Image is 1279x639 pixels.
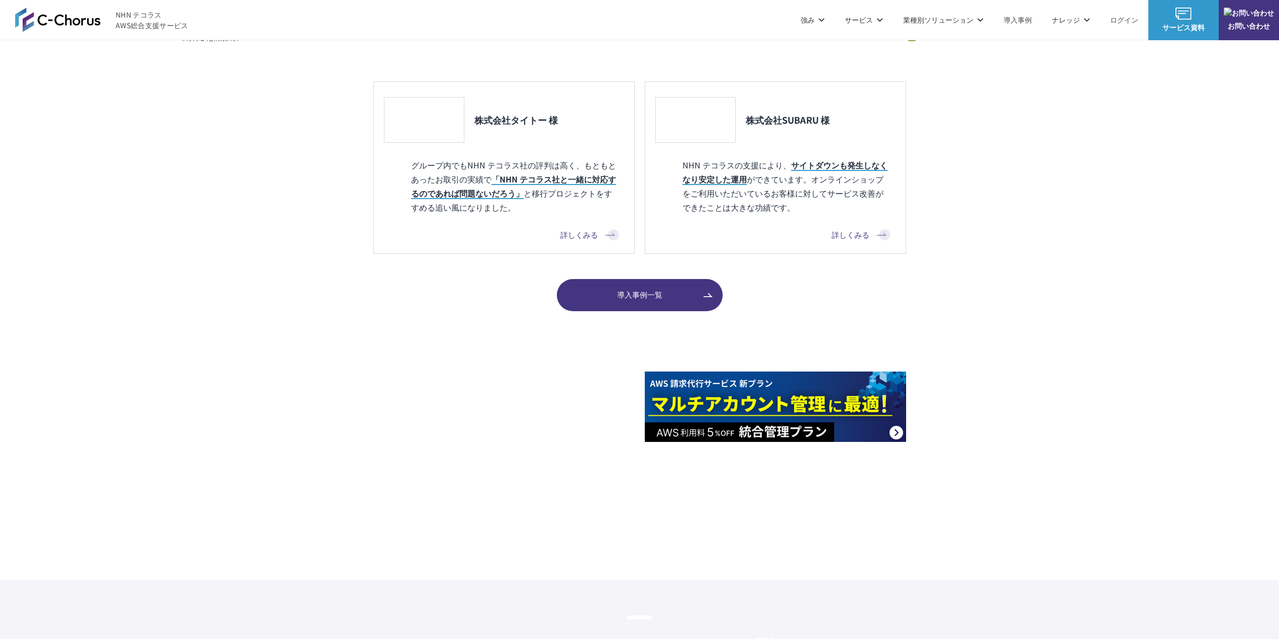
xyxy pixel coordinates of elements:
[845,15,883,25] p: サービス
[1052,15,1090,25] p: ナレッジ
[373,449,635,520] img: 脱VMwareに対応 コスト増加への対策としてAWSネイティブ構成への移行を支援します
[746,114,830,126] h3: 株式会社SUBARU 様
[645,372,906,442] img: AWS請求代行サービス 統合管理プラン
[1219,21,1279,31] span: お問い合わせ
[384,158,619,214] p: グループ内でもNHN テコラス社の評判は高く、もともとあったお取引の実績で と移行プロジェクトをすすめる追い風になりました。
[661,103,730,137] img: 株式会社SUBARU
[1148,22,1219,33] span: サービス資料
[1004,15,1032,25] a: 導入事例
[682,159,888,185] em: サイトダウンも発生しなくなり安定した運用
[832,229,891,241] a: 詳しくみる
[557,279,723,311] a: 導入事例一覧
[15,8,188,32] a: AWS総合支援サービス C-Chorus NHN テコラスAWS総合支援サービス
[801,15,825,25] p: 強み
[1224,8,1274,18] img: お問い合わせ
[15,8,101,32] img: AWS総合支援サービス C-Chorus
[557,289,723,301] span: 導入事例一覧
[411,173,616,199] em: 「NHN テコラス社と一緒に対応するのであれば問題ないだろう」
[116,10,188,31] span: NHN テコラス AWS総合支援サービス
[645,449,906,520] img: AWS費用の大幅削減 正しいアプローチを提案
[474,114,558,126] h3: 株式会社タイトー 様
[655,158,891,214] p: NHN テコラスの支援により、 ができています。オンラインショップをご利用いただいているお客様に対してサービス改善ができたことは大きな功績です。
[1175,8,1192,20] img: AWS総合支援サービス C-Chorus サービス資料
[903,15,983,25] p: 業種別ソリューション
[373,372,635,442] img: Google Cloud利用料 最大15%OFFキャンペーン 2025年10月31日申込まで
[560,229,619,241] a: 詳しくみる
[1110,15,1138,25] a: ログイン
[389,103,459,137] img: 株式会社タイトー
